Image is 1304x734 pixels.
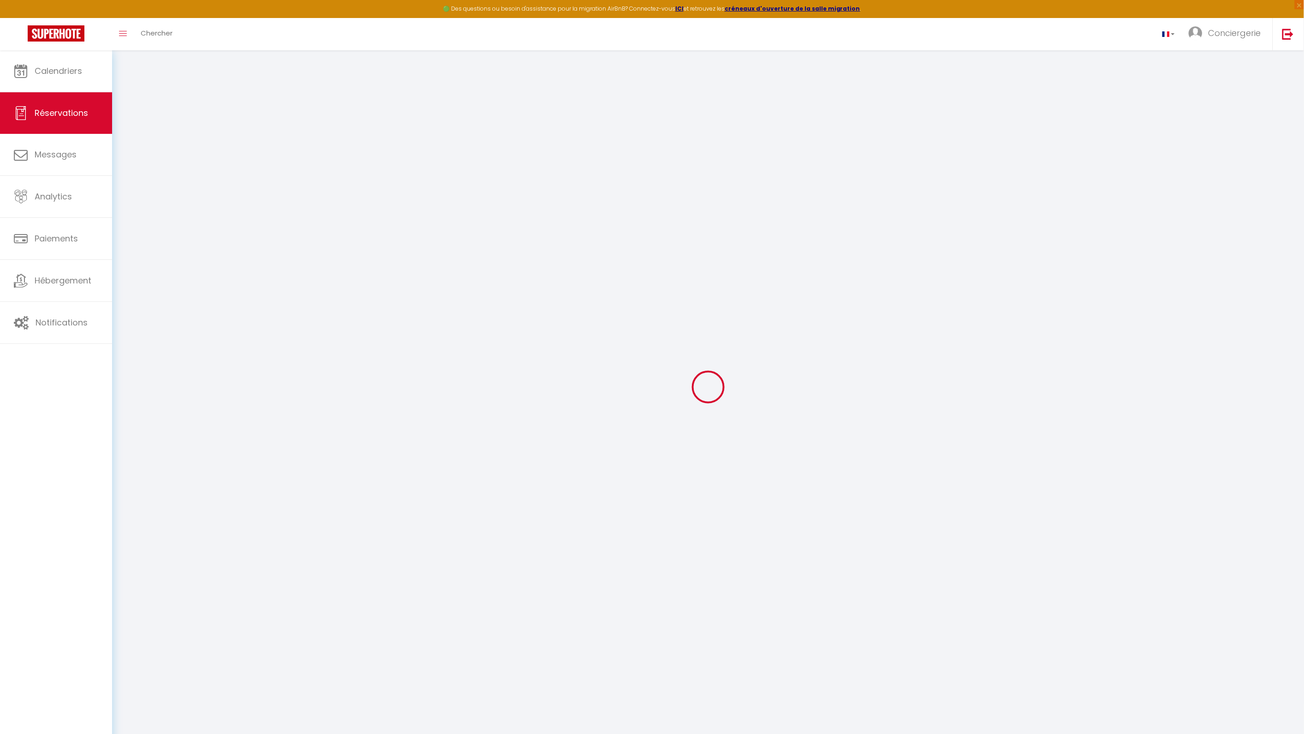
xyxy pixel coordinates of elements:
img: logout [1282,28,1294,40]
span: Réservations [35,107,88,119]
img: ... [1189,26,1203,40]
span: Paiements [35,233,78,244]
span: Calendriers [35,65,82,77]
a: ICI [675,5,684,12]
span: Analytics [35,191,72,202]
a: Chercher [134,18,179,50]
button: Ouvrir le widget de chat LiveChat [7,4,35,31]
a: ... Conciergerie [1182,18,1273,50]
span: Messages [35,149,77,160]
span: Hébergement [35,275,91,286]
span: Conciergerie [1209,27,1261,39]
span: Chercher [141,28,173,38]
a: créneaux d'ouverture de la salle migration [725,5,860,12]
span: Notifications [36,317,88,328]
img: Super Booking [28,25,84,42]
